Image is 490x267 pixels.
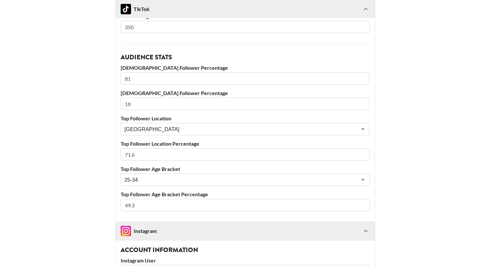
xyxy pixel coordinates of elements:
[358,125,367,134] button: Open
[121,166,370,172] label: Top Follower Age Bracket
[121,226,157,236] div: Instagram
[121,54,370,61] h3: Audience Stats
[121,247,370,253] h3: Account Information
[121,4,131,14] img: TikTok
[121,65,370,71] label: [DEMOGRAPHIC_DATA] Follower Percentage
[121,4,150,14] div: TikTok
[121,257,370,264] label: Instagram User
[121,191,370,198] label: Top Follower Age Bracket Percentage
[358,175,367,184] button: Open
[121,115,370,122] label: Top Follower Location
[121,226,131,236] img: Instagram
[115,222,375,240] div: InstagramInstagram
[121,140,370,147] label: Top Follower Location Percentage
[121,90,370,96] label: [DEMOGRAPHIC_DATA] Follower Percentage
